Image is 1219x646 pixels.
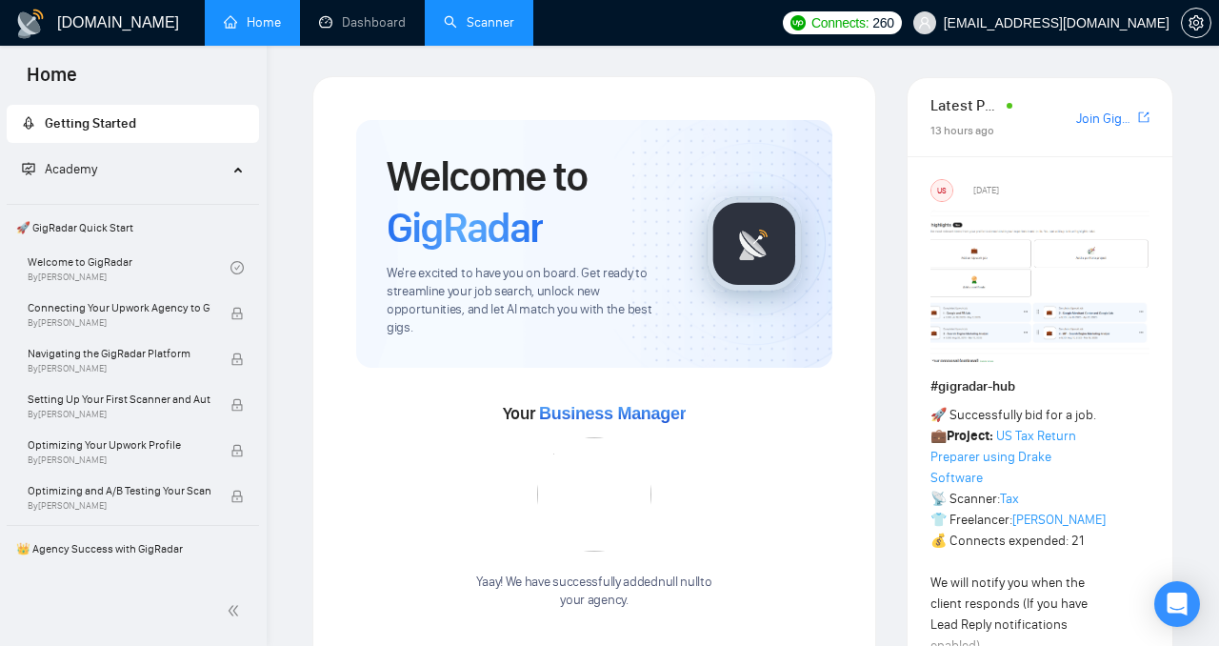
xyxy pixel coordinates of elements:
div: Yaay! We have successfully added null null to [476,574,711,610]
p: your agency . [476,592,711,610]
span: 👑 Agency Success with GigRadar [9,530,257,568]
span: lock [230,490,244,503]
span: Optimizing Your Upwork Profile [28,435,210,454]
span: Business Manager [539,404,686,423]
img: logo [15,9,46,39]
span: lock [230,307,244,320]
span: Latest Posts from the GigRadar Community [930,93,1001,117]
a: homeHome [224,14,281,30]
span: 260 [872,12,893,33]
span: By [PERSON_NAME] [28,500,210,512]
a: setting [1181,15,1211,30]
h1: Welcome to [387,151,676,253]
div: US [931,180,952,201]
a: US Tax Return Preparer using Drake Software [930,428,1076,486]
img: F09354QB7SM-image.png [930,210,1159,362]
span: Your [503,403,687,424]
span: rocket [22,116,35,130]
img: gigradar-logo.png [707,196,802,292]
span: Optimizing and A/B Testing Your Scanner for Better Results [28,481,210,500]
span: Academy [45,161,97,177]
span: 13 hours ago [930,124,994,137]
div: Open Intercom Messenger [1154,581,1200,627]
span: By [PERSON_NAME] [28,363,210,374]
a: Welcome to GigRadarBy[PERSON_NAME] [28,247,230,289]
span: Home [11,61,92,101]
span: Setting Up Your First Scanner and Auto-Bidder [28,390,210,409]
span: Connects: [811,12,869,33]
strong: Project: [947,428,993,444]
a: Tax [1000,491,1019,507]
li: Getting Started [7,105,259,143]
span: 🚀 GigRadar Quick Start [9,209,257,247]
a: 1️⃣ Start Here [28,568,230,610]
a: dashboardDashboard [319,14,406,30]
a: export [1138,109,1149,127]
span: check-circle [230,261,244,274]
a: Join GigRadar Slack Community [1076,109,1134,130]
span: lock [230,444,244,457]
h1: # gigradar-hub [930,376,1149,397]
img: error [537,437,651,552]
span: We're excited to have you on board. Get ready to streamline your job search, unlock new opportuni... [387,265,676,337]
a: [PERSON_NAME] [1012,512,1106,528]
span: fund-projection-screen [22,162,35,175]
span: By [PERSON_NAME] [28,409,210,420]
span: Navigating the GigRadar Platform [28,344,210,363]
span: lock [230,398,244,412]
span: export [1138,110,1149,125]
span: By [PERSON_NAME] [28,454,210,466]
span: setting [1182,15,1210,30]
span: Academy [22,161,97,177]
span: double-left [227,601,246,620]
span: lock [230,353,244,366]
span: Getting Started [45,115,136,131]
span: user [918,16,931,30]
button: setting [1181,8,1211,38]
span: By [PERSON_NAME] [28,317,210,329]
img: upwork-logo.png [790,15,806,30]
span: Connecting Your Upwork Agency to GigRadar [28,298,210,317]
a: searchScanner [444,14,514,30]
span: GigRadar [387,202,543,253]
span: [DATE] [973,182,999,199]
